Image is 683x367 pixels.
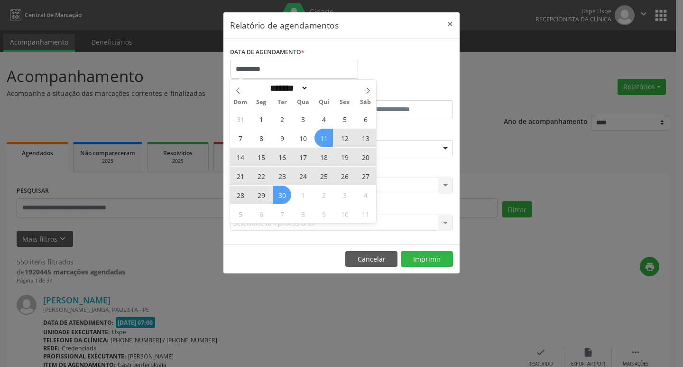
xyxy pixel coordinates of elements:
[335,129,354,147] span: Setembro 12, 2025
[294,205,312,223] span: Outubro 8, 2025
[231,148,249,166] span: Setembro 14, 2025
[230,45,305,60] label: DATA DE AGENDAMENTO
[335,110,354,128] span: Setembro 5, 2025
[294,167,312,185] span: Setembro 24, 2025
[356,129,375,147] span: Setembro 13, 2025
[251,99,272,105] span: Seg
[252,205,270,223] span: Outubro 6, 2025
[252,148,270,166] span: Setembro 15, 2025
[231,167,249,185] span: Setembro 21, 2025
[314,110,333,128] span: Setembro 4, 2025
[273,167,291,185] span: Setembro 23, 2025
[335,148,354,166] span: Setembro 19, 2025
[314,99,334,105] span: Qui
[314,205,333,223] span: Outubro 9, 2025
[294,186,312,204] span: Outubro 1, 2025
[252,186,270,204] span: Setembro 29, 2025
[231,205,249,223] span: Outubro 5, 2025
[273,148,291,166] span: Setembro 16, 2025
[356,205,375,223] span: Outubro 11, 2025
[273,205,291,223] span: Outubro 7, 2025
[356,110,375,128] span: Setembro 6, 2025
[230,99,251,105] span: Dom
[294,129,312,147] span: Setembro 10, 2025
[273,129,291,147] span: Setembro 9, 2025
[314,167,333,185] span: Setembro 25, 2025
[252,110,270,128] span: Setembro 1, 2025
[345,251,397,267] button: Cancelar
[272,99,293,105] span: Ter
[231,186,249,204] span: Setembro 28, 2025
[294,148,312,166] span: Setembro 17, 2025
[401,251,453,267] button: Imprimir
[273,186,291,204] span: Setembro 30, 2025
[335,167,354,185] span: Setembro 26, 2025
[231,110,249,128] span: Agosto 31, 2025
[267,83,308,93] select: Month
[335,186,354,204] span: Outubro 3, 2025
[355,99,376,105] span: Sáb
[273,110,291,128] span: Setembro 2, 2025
[252,167,270,185] span: Setembro 22, 2025
[356,167,375,185] span: Setembro 27, 2025
[293,99,314,105] span: Qua
[252,129,270,147] span: Setembro 8, 2025
[356,186,375,204] span: Outubro 4, 2025
[356,148,375,166] span: Setembro 20, 2025
[335,205,354,223] span: Outubro 10, 2025
[441,12,460,36] button: Close
[294,110,312,128] span: Setembro 3, 2025
[314,186,333,204] span: Outubro 2, 2025
[344,85,453,100] label: ATÉ
[308,83,340,93] input: Year
[314,148,333,166] span: Setembro 18, 2025
[230,19,339,31] h5: Relatório de agendamentos
[314,129,333,147] span: Setembro 11, 2025
[334,99,355,105] span: Sex
[231,129,249,147] span: Setembro 7, 2025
